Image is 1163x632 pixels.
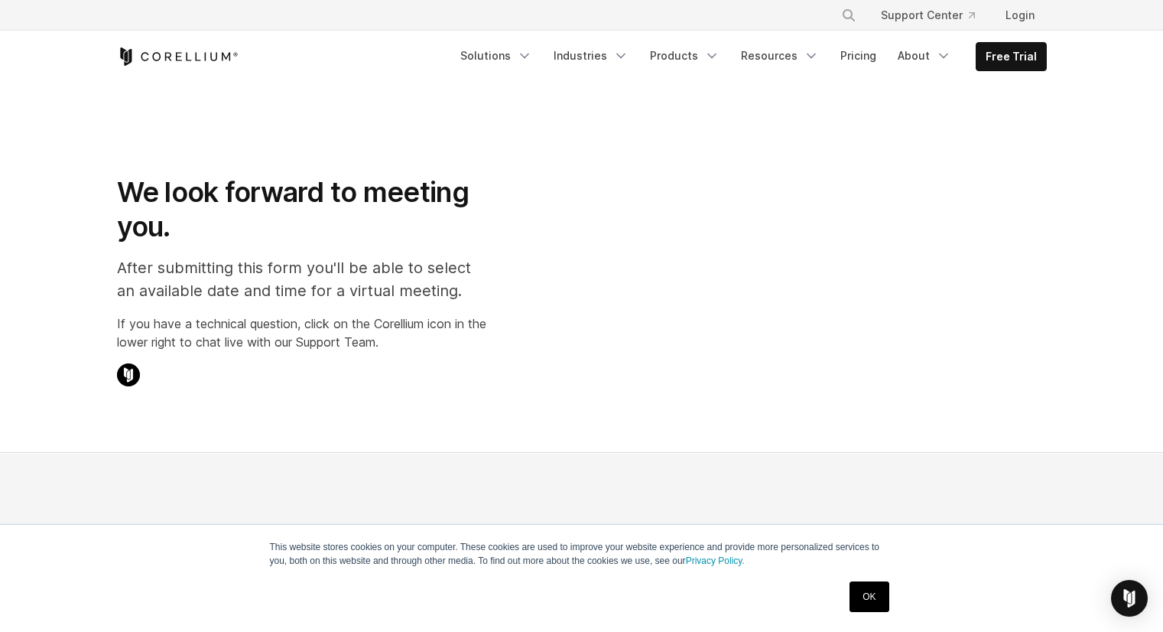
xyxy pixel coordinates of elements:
[993,2,1047,29] a: Login
[686,555,745,566] a: Privacy Policy.
[732,42,828,70] a: Resources
[976,43,1046,70] a: Free Trial
[1111,580,1148,617] div: Open Intercom Messenger
[117,256,486,302] p: After submitting this form you'll be able to select an available date and time for a virtual meet...
[451,42,541,70] a: Solutions
[117,363,140,386] img: Corellium Chat Icon
[869,2,987,29] a: Support Center
[117,314,486,351] p: If you have a technical question, click on the Corellium icon in the lower right to chat live wit...
[451,42,1047,71] div: Navigation Menu
[835,2,863,29] button: Search
[888,42,960,70] a: About
[270,540,894,568] p: This website stores cookies on your computer. These cookies are used to improve your website expe...
[641,42,729,70] a: Products
[117,175,486,244] h1: We look forward to meeting you.
[823,2,1047,29] div: Navigation Menu
[831,42,885,70] a: Pricing
[544,42,638,70] a: Industries
[117,47,239,66] a: Corellium Home
[850,582,888,612] a: OK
